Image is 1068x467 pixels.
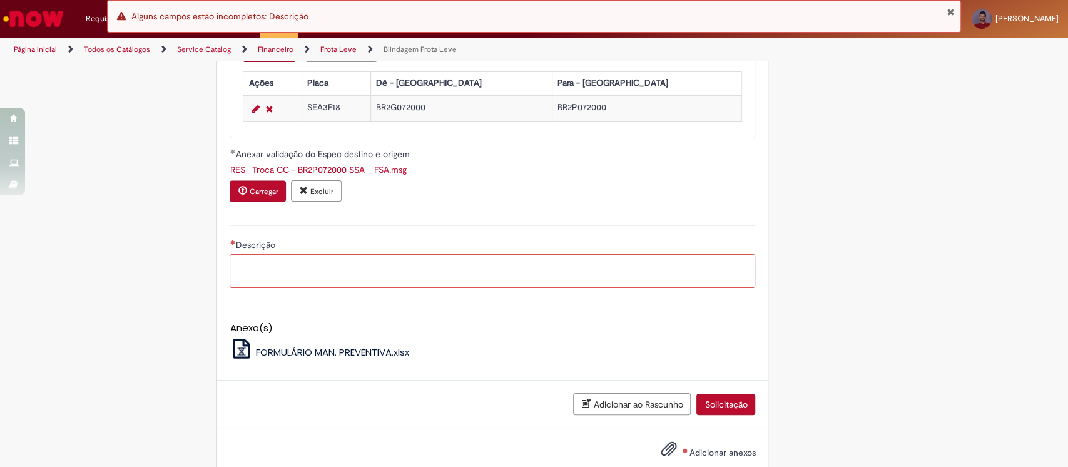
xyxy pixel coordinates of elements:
a: Financeiro [258,44,293,54]
a: Página inicial [14,44,57,54]
a: Service Catalog [177,44,231,54]
button: Adicionar anexos [657,438,679,466]
a: Blindagem Frota Leve [384,44,457,54]
th: Ações [243,71,302,95]
span: Necessários [230,240,235,245]
span: Obrigatório Preenchido [230,149,235,154]
button: Solicitação [696,394,755,415]
a: Editar Linha 1 [248,101,262,116]
button: Excluir anexo RES_ Troca CC - BR2P072000 SSA _ FSA.msg [291,180,342,202]
span: FORMULÁRIO MAN. PREVENTIVA.xlsx [256,346,409,359]
a: Remover linha 1 [262,101,275,116]
button: Adicionar ao Rascunho [573,393,691,415]
span: Alguns campos estão incompletos: Descrição [131,11,308,22]
h5: Anexo(s) [230,323,755,334]
small: Carregar [249,187,278,197]
a: Todos os Catálogos [84,44,150,54]
button: Fechar Notificação [946,7,954,17]
span: Requisições [86,13,130,25]
a: Frota Leve [320,44,357,54]
img: ServiceNow [1,6,66,31]
span: [PERSON_NAME] [995,13,1059,24]
span: Adicionar anexos [689,448,755,459]
td: SEA3F18 [302,96,370,121]
a: FORMULÁRIO MAN. PREVENTIVA.xlsx [230,346,409,359]
th: Para - [GEOGRAPHIC_DATA] [552,71,742,95]
td: BR2G072000 [370,96,552,121]
td: BR2P072000 [552,96,742,121]
small: Excluir [310,187,333,197]
textarea: Descrição [230,254,755,288]
a: Download de RES_ Troca CC - BR2P072000 SSA _ FSA.msg [230,164,406,175]
th: Placa [302,71,370,95]
ul: Trilhas de página [9,38,703,61]
span: Anexar validação do Espec destino e origem [235,148,412,160]
button: Carregar anexo de Anexar validação do Espec destino e origem Required [230,180,286,202]
span: Descrição [235,239,277,250]
th: Dê - [GEOGRAPHIC_DATA] [370,71,552,95]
